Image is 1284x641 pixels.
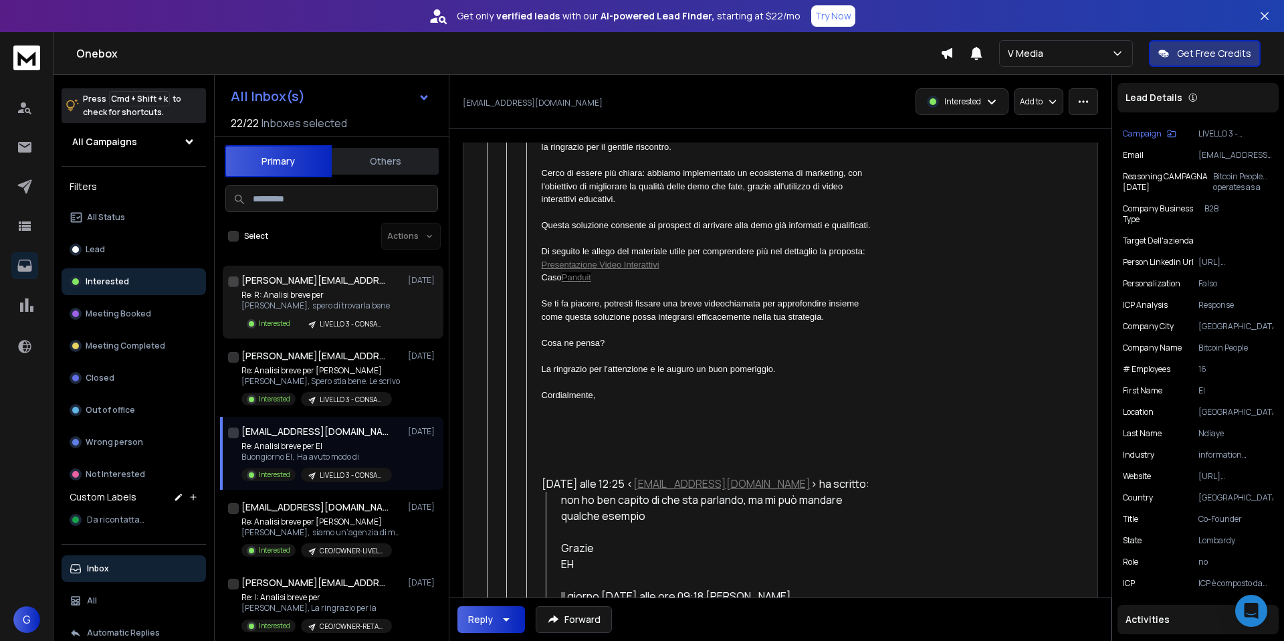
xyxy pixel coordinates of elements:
p: # Employees [1123,364,1170,375]
p: [GEOGRAPHIC_DATA] [1198,321,1273,332]
p: Reasoning CAMPAGNA [DATE] [1123,171,1213,193]
div: Cordialmente, [542,389,873,402]
div: Grazie EH [561,540,873,572]
p: [URL][DOMAIN_NAME] [1198,257,1273,268]
p: Falso [1198,278,1273,289]
img: tab_keywords_by_traffic_grey.svg [134,78,145,88]
div: Se ti fa piacere, potresti fissare una breve videochiamata per approfondire insieme come questa s... [542,297,873,323]
p: Add to [1020,96,1043,107]
p: [PERSON_NAME], spero di trovarla bene [241,300,392,311]
div: Activities [1117,605,1279,634]
p: [DATE] [408,426,438,437]
h3: Inboxes selected [261,115,347,131]
div: Questa soluzione consente ai prospect di arrivare alla demo già informati e qualificati. [542,219,873,232]
button: Forward [536,606,612,633]
p: Try Now [815,9,851,23]
p: Interested [259,545,290,555]
div: Dominio: [URL] [35,35,98,45]
a: Presentazione Video Interattivi [542,260,659,270]
p: Interested [86,276,129,287]
strong: AI-powered Lead Finder, [601,9,714,23]
p: Bitcoin People operates as a software company providing solutions for cross-border payments for c... [1213,171,1273,193]
p: Re: R: Analisi breve per [241,290,392,300]
p: ICP Analysis [1123,300,1168,310]
button: Not Interested [62,461,206,488]
p: [EMAIL_ADDRESS][DOMAIN_NAME] [463,98,603,108]
p: [GEOGRAPHIC_DATA] [1198,407,1273,418]
div: Di seguito le allego del materiale utile per comprendere più nel dettaglio la proposta: [542,245,873,258]
p: Meeting Completed [86,341,165,351]
h1: All Campaigns [72,135,137,149]
button: Campaign [1123,128,1176,139]
button: All Campaigns [62,128,206,155]
p: Email [1123,150,1144,161]
button: Closed [62,365,206,391]
h3: Custom Labels [70,490,136,504]
p: Interested [944,96,981,107]
p: industry [1123,450,1154,460]
img: logo [13,45,40,70]
h1: [PERSON_NAME][EMAIL_ADDRESS][DOMAIN_NAME] [241,349,389,363]
button: All Status [62,204,206,231]
span: 22 / 22 [231,115,259,131]
p: Interested [259,621,290,631]
button: G [13,606,40,633]
p: Person Linkedin Url [1123,257,1194,268]
h3: Filters [62,177,206,196]
p: LIVELLO 3 - CONSAPEVOLE DEL PROBLEMA test 2 Copy [1198,128,1273,139]
p: Automatic Replies [87,628,160,638]
p: Lead Details [1126,91,1182,104]
p: Wrong person [86,437,143,448]
p: Meeting Booked [86,308,151,319]
p: First Name [1123,385,1162,396]
p: Out of office [86,405,135,416]
p: Buongiorno El, Ha avuto modo di [241,452,392,462]
p: Interested [259,394,290,404]
p: [DATE] [408,351,438,361]
p: Country [1123,492,1153,503]
p: Lombardy [1198,535,1273,546]
button: All [62,587,206,614]
div: La ringrazio per l'attenzione e le auguro un buon pomeriggio. [542,363,873,376]
p: Lead [86,244,105,255]
p: [PERSON_NAME], Spero stia bene. Le scrivo [241,376,400,387]
button: Reply [457,606,525,633]
button: Get Free Credits [1149,40,1261,67]
p: [DATE] [408,275,438,286]
button: Wrong person [62,429,206,456]
div: Open Intercom Messenger [1235,595,1267,627]
span: Da ricontattare [87,515,147,525]
h1: [PERSON_NAME][EMAIL_ADDRESS][DOMAIN_NAME] [241,274,389,287]
button: Meeting Completed [62,333,206,359]
p: V Media [1008,47,1049,60]
p: ICP [1123,578,1135,589]
button: Interested [62,268,206,295]
p: Response [1198,300,1273,310]
div: v 4.0.25 [37,21,66,32]
p: State [1123,535,1142,546]
p: Interested [259,470,290,480]
h1: [EMAIL_ADDRESS][DOMAIN_NAME] [241,500,389,514]
div: Il giorno [DATE] alle ore 09:18 [PERSON_NAME] < > ha scritto: [561,588,873,620]
div: Reply [468,613,493,626]
div: Cerco di essere più chiara: abbiamo implementato un ecosistema di marketing, con l'obiettivo di m... [542,167,873,206]
button: All Inbox(s) [220,83,441,110]
p: Company City [1123,321,1174,332]
p: Ndiaye [1198,428,1273,439]
p: [GEOGRAPHIC_DATA] [1198,492,1273,503]
p: [EMAIL_ADDRESS][DOMAIN_NAME] [1198,150,1273,161]
p: [PERSON_NAME], La ringrazio per la [241,603,392,614]
p: Press to check for shortcuts. [83,92,181,119]
button: Primary [225,145,332,177]
p: LIVELLO 3 - CONSAPEVOLE DEL PROBLEMA test 2 Copy [320,470,384,480]
p: 16 [1198,364,1273,375]
p: Company Name [1123,343,1182,353]
button: Meeting Booked [62,300,206,327]
div: [DATE] alle 12:25 < > ha scritto: [542,476,873,492]
a: Panduit [562,272,591,282]
div: Cosa ne pensa? [542,337,873,350]
p: [DATE] [408,502,438,513]
label: Select [244,231,268,242]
